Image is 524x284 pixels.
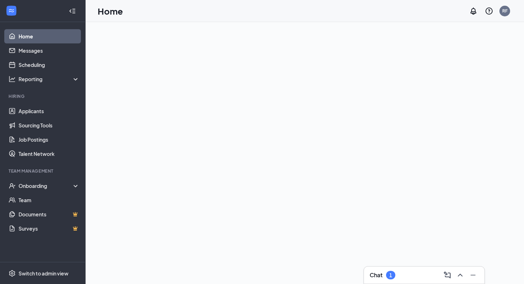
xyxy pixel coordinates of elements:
[19,132,79,147] a: Job Postings
[19,29,79,43] a: Home
[502,8,508,14] div: RF
[370,271,382,279] h3: Chat
[389,272,392,278] div: 1
[19,43,79,58] a: Messages
[19,75,80,83] div: Reporting
[469,271,477,279] svg: Minimize
[8,7,15,14] svg: WorkstreamLogo
[19,207,79,221] a: DocumentsCrown
[469,7,478,15] svg: Notifications
[19,118,79,132] a: Sourcing Tools
[9,75,16,83] svg: Analysis
[19,104,79,118] a: Applicants
[456,271,464,279] svg: ChevronUp
[9,270,16,277] svg: Settings
[9,182,16,189] svg: UserCheck
[98,5,123,17] h1: Home
[442,269,453,281] button: ComposeMessage
[19,221,79,236] a: SurveysCrown
[467,269,479,281] button: Minimize
[69,7,76,15] svg: Collapse
[9,168,78,174] div: Team Management
[19,147,79,161] a: Talent Network
[485,7,493,15] svg: QuestionInfo
[454,269,466,281] button: ChevronUp
[19,193,79,207] a: Team
[9,93,78,99] div: Hiring
[19,182,73,189] div: Onboarding
[443,271,452,279] svg: ComposeMessage
[19,58,79,72] a: Scheduling
[19,270,68,277] div: Switch to admin view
